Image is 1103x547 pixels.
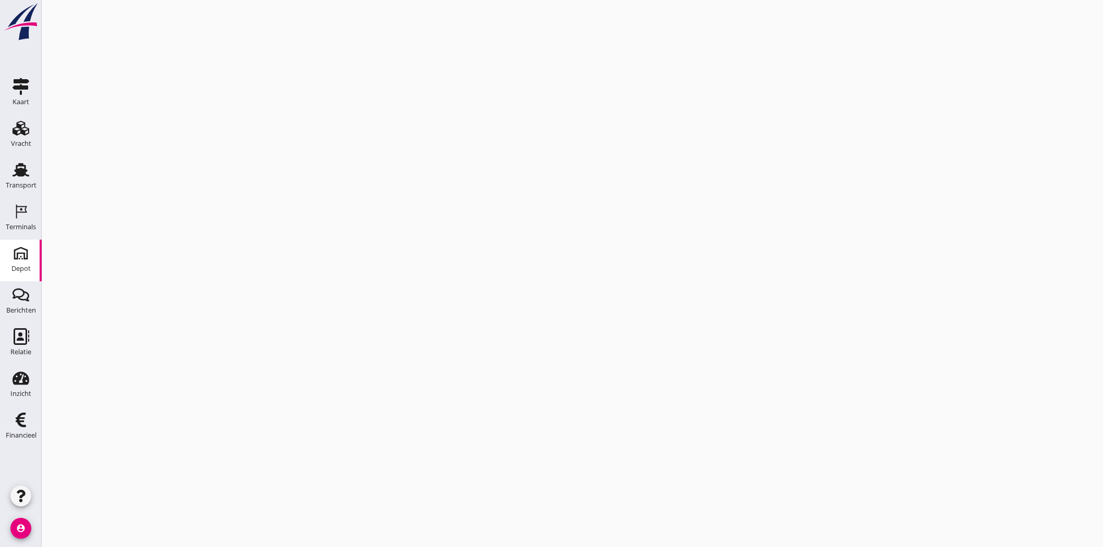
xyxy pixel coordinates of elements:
div: Vracht [11,140,31,147]
div: Depot [11,265,31,272]
div: Terminals [6,223,36,230]
div: Relatie [10,349,31,355]
div: Financieel [6,432,36,439]
div: Berichten [6,307,36,314]
div: Inzicht [10,390,31,397]
div: Transport [6,182,36,189]
div: Kaart [13,98,29,105]
i: account_circle [10,518,31,539]
img: logo-small.a267ee39.svg [2,3,40,41]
